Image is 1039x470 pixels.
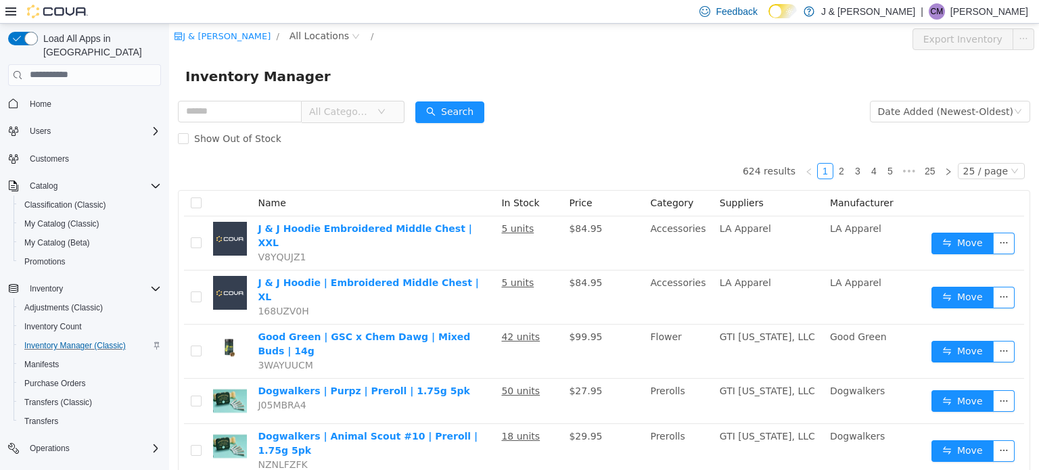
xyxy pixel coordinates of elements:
[14,233,166,252] button: My Catalog (Beta)
[5,7,101,18] a: icon: shopJ & [PERSON_NAME]
[697,139,713,156] li: 4
[208,84,216,93] i: icon: down
[24,123,56,139] button: Users
[19,197,112,213] a: Classification (Classic)
[24,96,57,112] a: Home
[19,319,161,335] span: Inventory Count
[751,139,771,156] li: 25
[729,139,751,156] span: •••
[27,5,88,18] img: Cova
[713,139,729,156] li: 5
[768,4,797,18] input: Dark Mode
[24,123,161,139] span: Users
[30,126,51,137] span: Users
[661,308,718,319] span: Good Green
[30,99,51,110] span: Home
[89,282,139,293] span: 168UZV0H
[332,199,365,210] u: 5 units
[24,416,58,427] span: Transfers
[24,340,126,351] span: Inventory Manager (Classic)
[921,3,923,20] p: |
[3,177,166,195] button: Catalog
[841,143,850,153] i: icon: down
[89,436,138,446] span: NZNLFZFK
[476,301,545,355] td: Flower
[19,216,105,232] a: My Catalog (Classic)
[202,7,204,18] span: /
[400,174,423,185] span: Price
[24,237,90,248] span: My Catalog (Beta)
[661,199,712,210] span: LA Apparel
[680,139,697,156] li: 3
[931,3,944,20] span: CM
[844,5,865,26] button: icon: ellipsis
[768,18,769,19] span: Dark Mode
[665,140,680,155] a: 2
[5,8,14,17] i: icon: shop
[19,337,161,354] span: Inventory Manager (Classic)
[19,413,64,429] a: Transfers
[771,139,787,156] li: Next Page
[400,362,433,373] span: $27.95
[24,281,161,297] span: Inventory
[332,407,371,418] u: 18 units
[332,362,371,373] u: 50 units
[30,443,70,454] span: Operations
[697,140,712,155] a: 4
[20,110,118,120] span: Show Out of Stock
[729,139,751,156] li: Next 5 Pages
[14,393,166,412] button: Transfers (Classic)
[821,3,915,20] p: J & [PERSON_NAME]
[661,254,712,264] span: LA Apparel
[648,139,664,156] li: 1
[709,78,844,98] div: Date Added (Newest-Oldest)
[332,254,365,264] u: 5 units
[30,181,57,191] span: Catalog
[24,151,74,167] a: Customers
[681,140,696,155] a: 3
[476,400,545,454] td: Prerolls
[24,397,92,408] span: Transfers (Classic)
[89,254,309,279] a: J & J Hoodie | Embroidered Middle Chest | XL
[14,317,166,336] button: Inventory Count
[743,5,844,26] button: Export Inventory
[14,195,166,214] button: Classification (Classic)
[762,367,825,388] button: icon: swapMove
[3,122,166,141] button: Users
[400,407,433,418] span: $29.95
[19,197,161,213] span: Classification (Classic)
[44,306,78,340] img: Good Green | GSC x Chem Dawg | Mixed Buds | 14g hero shot
[24,281,68,297] button: Inventory
[661,174,724,185] span: Manufacturer
[762,263,825,285] button: icon: swapMove
[551,174,595,185] span: Suppliers
[332,308,371,319] u: 42 units
[762,317,825,339] button: icon: swapMove
[38,32,161,59] span: Load All Apps in [GEOGRAPHIC_DATA]
[24,378,86,389] span: Purchase Orders
[120,5,180,20] span: All Locations
[3,439,166,458] button: Operations
[30,283,63,294] span: Inventory
[762,417,825,438] button: icon: swapMove
[24,256,66,267] span: Promotions
[762,209,825,231] button: icon: swapMove
[19,356,161,373] span: Manifests
[89,362,300,373] a: Dogwalkers | Purpz | Preroll | 1.75g 5pk
[19,375,91,392] a: Purchase Orders
[752,140,770,155] a: 25
[400,199,433,210] span: $84.95
[24,95,161,112] span: Home
[3,149,166,168] button: Customers
[44,252,78,286] img: J & J Hoodie | Embroidered Middle Chest | XL placeholder
[845,84,853,93] i: icon: down
[107,7,110,18] span: /
[14,252,166,271] button: Promotions
[19,337,131,354] a: Inventory Manager (Classic)
[661,362,716,373] span: Dogwalkers
[30,154,69,164] span: Customers
[19,394,161,410] span: Transfers (Classic)
[400,254,433,264] span: $84.95
[14,374,166,393] button: Purchase Orders
[476,193,545,247] td: Accessories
